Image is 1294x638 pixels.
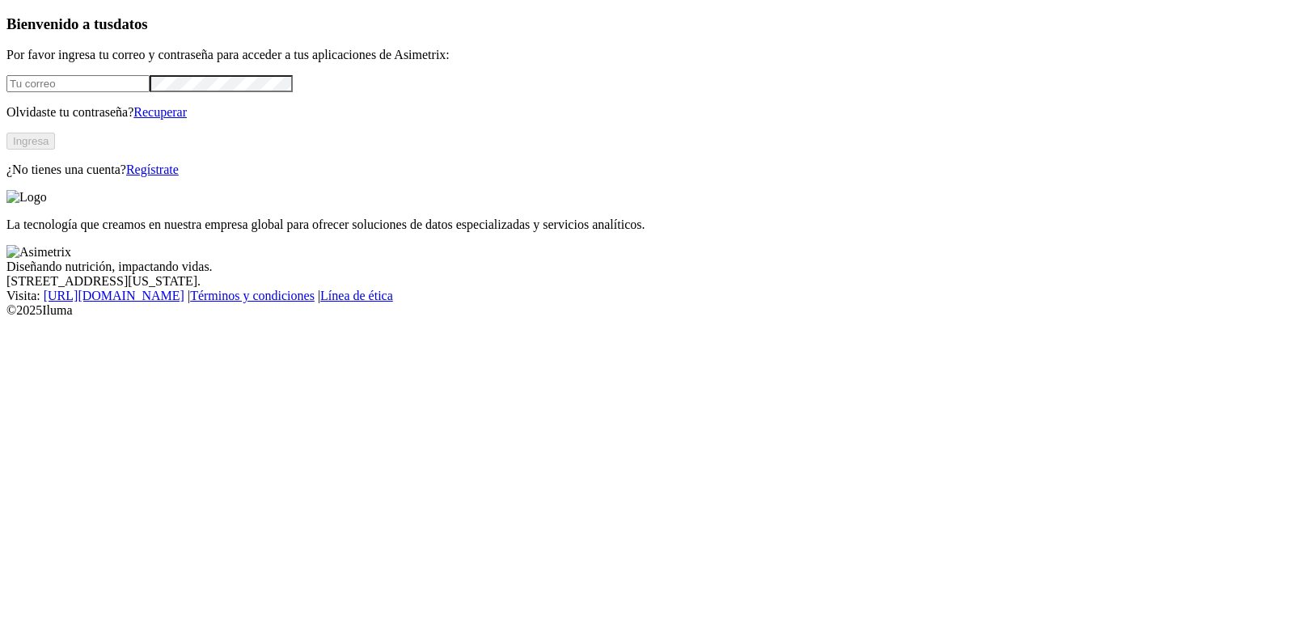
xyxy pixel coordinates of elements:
h3: Bienvenido a tus [6,15,1288,33]
div: Visita : | | [6,289,1288,303]
a: Línea de ética [320,289,393,302]
div: © 2025 Iluma [6,303,1288,318]
input: Tu correo [6,75,150,92]
p: La tecnología que creamos en nuestra empresa global para ofrecer soluciones de datos especializad... [6,218,1288,232]
a: Regístrate [126,163,179,176]
a: Recuperar [133,105,187,119]
div: Diseñando nutrición, impactando vidas. [6,260,1288,274]
button: Ingresa [6,133,55,150]
img: Asimetrix [6,245,71,260]
p: Por favor ingresa tu correo y contraseña para acceder a tus aplicaciones de Asimetrix: [6,48,1288,62]
img: Logo [6,190,47,205]
a: Términos y condiciones [190,289,315,302]
p: Olvidaste tu contraseña? [6,105,1288,120]
p: ¿No tienes una cuenta? [6,163,1288,177]
a: [URL][DOMAIN_NAME] [44,289,184,302]
span: datos [113,15,148,32]
div: [STREET_ADDRESS][US_STATE]. [6,274,1288,289]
